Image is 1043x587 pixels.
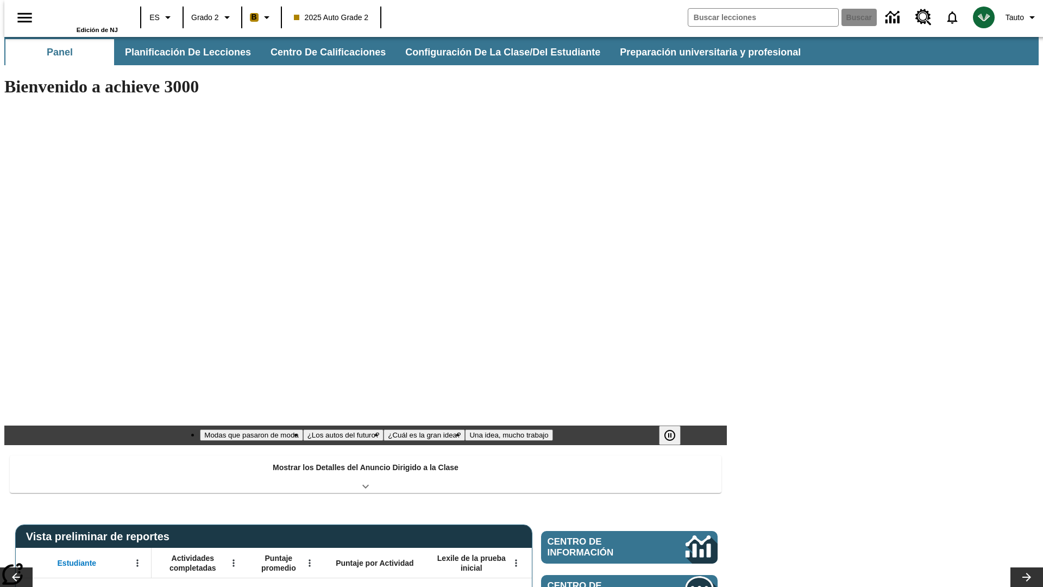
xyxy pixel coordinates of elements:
[26,530,175,543] span: Vista preliminar de reportes
[10,455,721,493] div: Mostrar los Detalles del Anuncio Dirigido a la Clase
[966,3,1001,32] button: Escoja un nuevo avatar
[157,553,229,573] span: Actividades completadas
[1006,12,1024,23] span: Tauto
[47,4,118,33] div: Portada
[294,12,369,23] span: 2025 Auto Grade 2
[508,555,524,571] button: Abrir menú
[191,12,219,23] span: Grado 2
[1010,567,1043,587] button: Carrusel de lecciones, seguir
[4,77,727,97] h1: Bienvenido a achieve 3000
[246,8,278,27] button: Boost El color de la clase es anaranjado claro. Cambiar el color de la clase.
[4,39,810,65] div: Subbarra de navegación
[116,39,260,65] button: Planificación de lecciones
[432,553,511,573] span: Lexile de la prueba inicial
[301,555,318,571] button: Abrir menú
[611,39,809,65] button: Preparación universitaria y profesional
[4,37,1039,65] div: Subbarra de navegación
[938,3,966,32] a: Notificaciones
[659,426,692,445] div: Pausar
[541,531,718,564] a: Centro de información
[187,8,238,27] button: Grado: Grado 2, Elige un grado
[149,12,160,23] span: ES
[9,2,41,34] button: Abrir el menú lateral
[909,3,938,32] a: Centro de recursos, Se abrirá en una pestaña nueva.
[384,429,465,441] button: Diapositiva 3 ¿Cuál es la gran idea?
[548,536,649,558] span: Centro de información
[200,429,303,441] button: Diapositiva 1 Modas que pasaron de moda
[879,3,909,33] a: Centro de información
[336,558,413,568] span: Puntaje por Actividad
[253,553,305,573] span: Puntaje promedio
[1001,8,1043,27] button: Perfil/Configuración
[273,462,458,473] p: Mostrar los Detalles del Anuncio Dirigido a la Clase
[262,39,394,65] button: Centro de calificaciones
[144,8,179,27] button: Lenguaje: ES, Selecciona un idioma
[47,5,118,27] a: Portada
[58,558,97,568] span: Estudiante
[5,39,114,65] button: Panel
[225,555,242,571] button: Abrir menú
[465,429,552,441] button: Diapositiva 4 Una idea, mucho trabajo
[77,27,118,33] span: Edición de NJ
[252,10,257,24] span: B
[659,426,681,445] button: Pausar
[973,7,995,28] img: avatar image
[397,39,609,65] button: Configuración de la clase/del estudiante
[129,555,146,571] button: Abrir menú
[688,9,838,26] input: Buscar campo
[303,429,384,441] button: Diapositiva 2 ¿Los autos del futuro?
